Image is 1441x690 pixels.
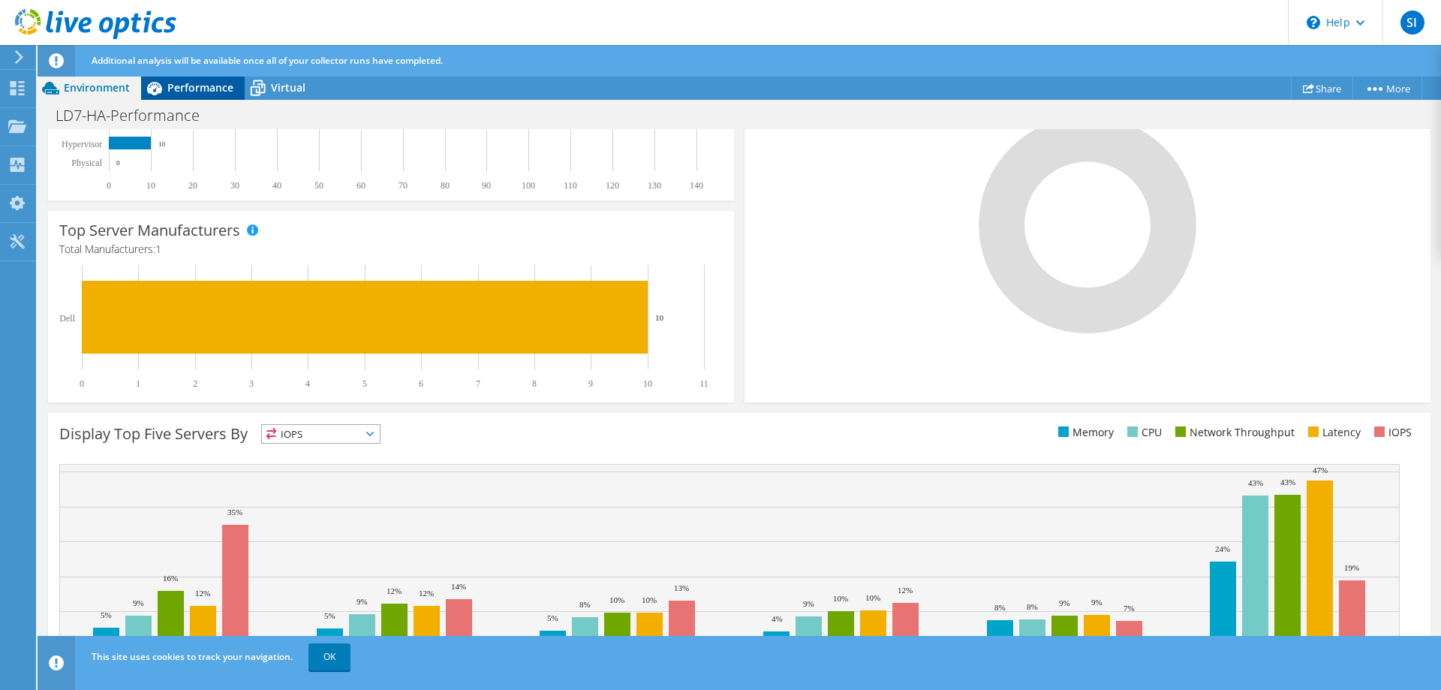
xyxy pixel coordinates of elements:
text: 7% [1124,604,1135,613]
text: 100 [522,180,535,191]
text: 12% [419,589,434,598]
text: 5% [547,613,558,622]
text: 10% [833,594,848,603]
li: CPU [1124,424,1162,441]
text: 2 [193,378,197,389]
span: Virtual [271,80,305,95]
text: 3 [249,378,254,389]
text: Hypervisor [62,139,102,149]
text: 10 [158,140,166,148]
text: 9% [356,597,368,606]
span: This site uses cookies to track your navigation. [92,650,293,663]
span: Environment [64,80,130,95]
span: Additional analysis will be available once all of your collector runs have completed. [92,54,443,67]
span: IOPS [262,425,380,443]
text: 24% [1215,544,1230,553]
text: 5% [324,611,335,620]
text: 10% [865,593,880,602]
text: Physical [71,158,102,168]
text: 140 [690,180,703,191]
text: 9 [588,378,593,389]
text: 9% [1091,598,1103,607]
li: Latency [1304,424,1361,441]
text: 10% [609,595,624,604]
text: 6 [419,378,423,389]
h1: LD7-HA-Performance [49,107,223,124]
text: 0 [80,378,84,389]
span: 1 [155,242,161,256]
text: 120 [606,180,619,191]
text: 30 [230,180,239,191]
text: 47% [1313,466,1328,475]
text: 10 [655,313,664,322]
text: 9% [803,599,814,608]
text: 90 [482,180,491,191]
a: More [1352,77,1422,100]
text: 50 [314,180,323,191]
text: 4% [772,614,783,623]
svg: \n [1307,16,1320,29]
text: Dell [59,313,75,324]
h4: Total Manufacturers: [59,241,723,258]
text: 14% [451,582,466,591]
text: 0 [107,180,111,191]
text: 110 [564,180,577,191]
text: 19% [1344,563,1359,572]
text: 10% [642,595,657,604]
text: 35% [227,508,242,517]
text: 1 [136,378,140,389]
text: 13% [674,583,689,592]
text: 8% [579,600,591,609]
text: 8% [1027,602,1038,611]
text: 5% [101,610,112,619]
text: 9% [1059,598,1070,607]
a: OK [308,643,350,670]
text: 40 [272,180,281,191]
text: 12% [898,586,913,595]
li: IOPS [1370,424,1412,441]
text: 43% [1280,478,1295,487]
text: 4 [305,378,310,389]
text: 12% [387,586,402,595]
li: Memory [1054,424,1114,441]
text: 20 [188,180,197,191]
text: 11 [699,378,708,389]
text: 5 [363,378,367,389]
text: 10 [146,180,155,191]
text: 130 [648,180,661,191]
text: 70 [399,180,408,191]
text: 12% [195,589,210,598]
text: 80 [441,180,450,191]
h3: Top Server Manufacturers [59,222,240,239]
span: Performance [167,80,233,95]
text: 10 [643,378,652,389]
text: 7 [476,378,480,389]
span: SI [1400,11,1424,35]
text: 16% [163,574,178,583]
text: 43% [1248,478,1263,487]
text: 8 [532,378,537,389]
a: Share [1291,77,1353,100]
text: 60 [356,180,366,191]
li: Network Throughput [1172,424,1295,441]
text: 8% [994,603,1006,612]
text: 0 [116,159,120,167]
text: 9% [133,598,144,607]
